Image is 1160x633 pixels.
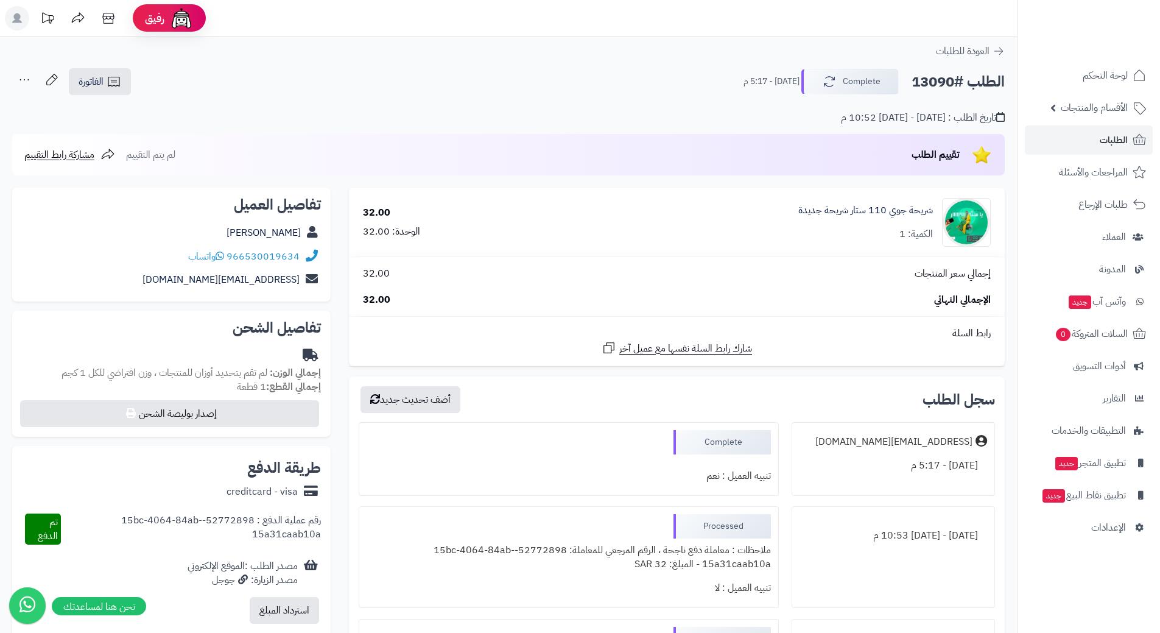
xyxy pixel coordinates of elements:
[363,267,390,281] span: 32.00
[934,293,991,307] span: الإجمالي النهائي
[1061,99,1128,116] span: الأقسام والمنتجات
[62,366,267,380] span: لم تقم بتحديد أوزان للمنتجات ، وزن افتراضي للكل 1 كجم
[61,514,321,545] div: رقم عملية الدفع : 52772898-15bc-4064-84ab-15a31caab10a
[1077,21,1148,46] img: logo-2.png
[1025,287,1153,316] a: وآتس آبجديد
[798,203,933,217] a: شريحة جوي 110 ستار شريحة جديدة
[800,454,987,478] div: [DATE] - 5:17 م
[1067,293,1126,310] span: وآتس آب
[1103,390,1126,407] span: التقارير
[1099,261,1126,278] span: المدونة
[270,366,321,380] strong: إجمالي الوزن:
[188,249,224,264] a: واتساب
[250,597,319,624] button: استرداد المبلغ
[1100,132,1128,149] span: الطلبات
[1025,61,1153,90] a: لوحة التحكم
[188,573,298,587] div: مصدر الزيارة: جوجل
[1055,325,1128,342] span: السلات المتروكة
[1083,67,1128,84] span: لوحة التحكم
[1073,358,1126,375] span: أدوات التسويق
[673,514,771,539] div: Processed
[266,380,321,394] strong: إجمالي القطع:
[1025,448,1153,478] a: تطبيق المتجرجديد
[188,559,298,587] div: مصدر الطلب :الموقع الإلكتروني
[1054,454,1126,472] span: تطبيق المتجر
[69,68,131,95] a: الفاتورة
[1042,489,1065,503] span: جديد
[1025,255,1153,284] a: المدونة
[1025,158,1153,187] a: المراجعات والأسئلة
[912,147,960,162] span: تقييم الطلب
[915,267,991,281] span: إجمالي سعر المنتجات
[1102,228,1126,246] span: العملاء
[247,461,321,475] h2: طريقة الدفع
[227,225,301,240] a: [PERSON_NAME]
[912,69,1005,94] h2: الطلب #13090
[360,386,460,413] button: أضف تحديث جديد
[1025,384,1153,413] a: التقارير
[126,147,175,162] span: لم يتم التقييم
[800,524,987,548] div: [DATE] - [DATE] 10:53 م
[169,6,194,30] img: ai-face.png
[20,400,319,427] button: إصدار بوليصة الشحن
[142,272,300,287] a: [EMAIL_ADDRESS][DOMAIN_NAME]
[1055,457,1078,470] span: جديد
[1041,487,1126,504] span: تطبيق نقاط البيع
[673,430,771,454] div: Complete
[1025,319,1153,348] a: السلات المتروكة0
[602,341,752,356] a: شارك رابط السلة نفسها مع عميل آخر
[22,197,321,212] h2: تفاصيل العميل
[237,380,321,394] small: 1 قطعة
[24,147,115,162] a: مشاركة رابط التقييم
[815,435,972,449] div: [EMAIL_ADDRESS][DOMAIN_NAME]
[363,293,390,307] span: 32.00
[145,11,164,26] span: رفيق
[367,576,770,600] div: تنبيه العميل : لا
[79,74,104,89] span: الفاتورة
[367,539,770,576] div: ملاحظات : معاملة دفع ناجحة ، الرقم المرجعي للمعاملة: 52772898-15bc-4064-84ab-15a31caab10a - المبل...
[936,44,990,58] span: العودة للطلبات
[1091,519,1126,536] span: الإعدادات
[363,225,420,239] div: الوحدة: 32.00
[1025,222,1153,252] a: العملاء
[1025,481,1153,510] a: تطبيق نقاط البيعجديد
[1025,352,1153,381] a: أدوات التسويق
[367,464,770,488] div: تنبيه العميل : نعم
[1025,416,1153,445] a: التطبيقات والخدمات
[943,198,990,247] img: 1751336771-photo_5990099658787113003_x-90x90.jpg
[1025,126,1153,155] a: الطلبات
[38,515,58,543] span: تم الدفع
[1059,164,1128,181] span: المراجعات والأسئلة
[354,327,1000,341] div: رابط السلة
[1069,295,1091,309] span: جديد
[801,69,899,94] button: Complete
[1078,196,1128,213] span: طلبات الإرجاع
[743,76,800,88] small: [DATE] - 5:17 م
[1025,513,1153,542] a: الإعدادات
[227,249,300,264] a: 966530019634
[1055,327,1071,342] span: 0
[899,227,933,241] div: الكمية: 1
[24,147,94,162] span: مشاركة رابط التقييم
[936,44,1005,58] a: العودة للطلبات
[1052,422,1126,439] span: التطبيقات والخدمات
[619,342,752,356] span: شارك رابط السلة نفسها مع عميل آخر
[22,320,321,335] h2: تفاصيل الشحن
[841,111,1005,125] div: تاريخ الطلب : [DATE] - [DATE] 10:52 م
[363,206,390,220] div: 32.00
[227,485,298,499] div: creditcard - visa
[32,6,63,34] a: تحديثات المنصة
[1025,190,1153,219] a: طلبات الإرجاع
[923,392,995,407] h3: سجل الطلب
